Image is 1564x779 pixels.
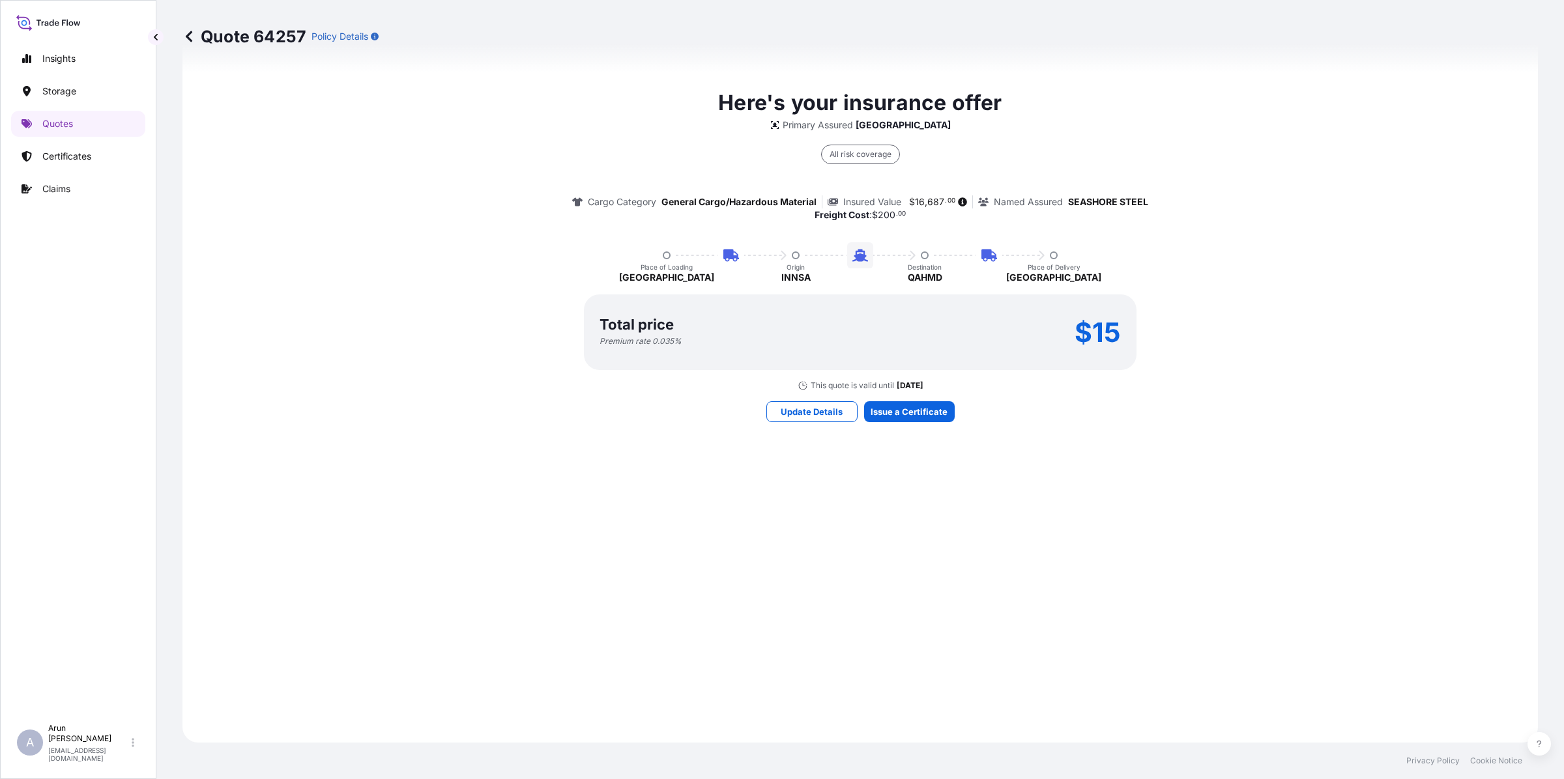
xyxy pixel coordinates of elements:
span: 200 [878,210,895,220]
p: Here's your insurance offer [718,87,1002,119]
p: [GEOGRAPHIC_DATA] [1006,271,1101,284]
p: This quote is valid until [811,380,894,391]
span: . [896,212,898,216]
a: Storage [11,78,145,104]
p: : [815,208,906,221]
span: 00 [898,212,906,216]
p: [GEOGRAPHIC_DATA] [856,119,951,132]
p: Premium rate 0.035 % [600,336,682,347]
a: Quotes [11,111,145,137]
button: Update Details [766,401,858,422]
span: $ [872,210,878,220]
p: Storage [42,85,76,98]
a: Privacy Policy [1406,756,1460,766]
span: $ [909,197,915,206]
p: Arun [PERSON_NAME] [48,723,129,744]
p: INNSA [781,271,811,284]
a: Insights [11,46,145,72]
button: Issue a Certificate [864,401,955,422]
p: Certificates [42,150,91,163]
b: Freight Cost [815,209,869,220]
p: Total price [600,318,674,331]
p: Place of Loading [641,263,693,271]
p: Insured Value [843,195,901,208]
p: Quotes [42,117,73,130]
p: Primary Assured [783,119,853,132]
p: Place of Delivery [1028,263,1080,271]
span: , [925,197,927,206]
span: 00 [948,199,955,203]
p: Cargo Category [588,195,656,208]
p: Named Assured [994,195,1063,208]
span: 16 [915,197,925,206]
p: Issue a Certificate [871,405,948,418]
a: Claims [11,176,145,202]
p: Quote 64257 [182,26,306,47]
p: Insights [42,52,76,65]
p: QAHMD [908,271,942,284]
p: $15 [1075,322,1121,343]
span: A [26,736,34,749]
p: [GEOGRAPHIC_DATA] [619,271,714,284]
p: [EMAIL_ADDRESS][DOMAIN_NAME] [48,746,129,762]
p: Origin [787,263,805,271]
span: 687 [927,197,944,206]
a: Certificates [11,143,145,169]
p: Claims [42,182,70,195]
div: All risk coverage [821,145,900,164]
p: General Cargo/Hazardous Material [661,195,817,208]
p: SEASHORE STEEL [1068,195,1148,208]
p: Policy Details [311,30,368,43]
span: . [945,199,947,203]
p: [DATE] [897,380,923,391]
p: Destination [908,263,942,271]
a: Cookie Notice [1470,756,1522,766]
p: Update Details [781,405,843,418]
